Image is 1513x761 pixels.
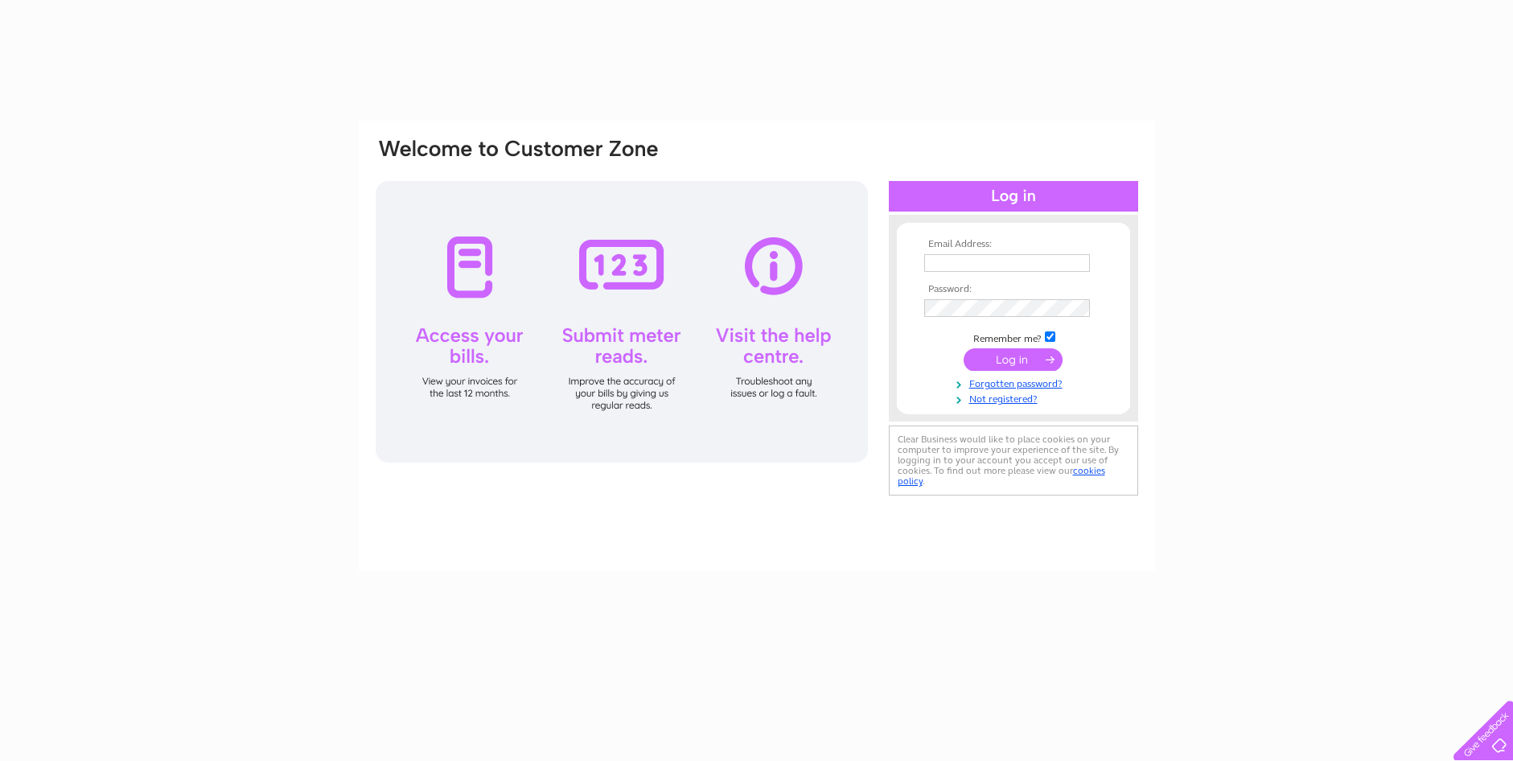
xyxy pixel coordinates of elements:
[920,239,1107,250] th: Email Address:
[898,465,1105,487] a: cookies policy
[924,375,1107,390] a: Forgotten password?
[924,390,1107,405] a: Not registered?
[889,426,1138,496] div: Clear Business would like to place cookies on your computer to improve your experience of the sit...
[920,329,1107,345] td: Remember me?
[964,348,1063,371] input: Submit
[920,284,1107,295] th: Password:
